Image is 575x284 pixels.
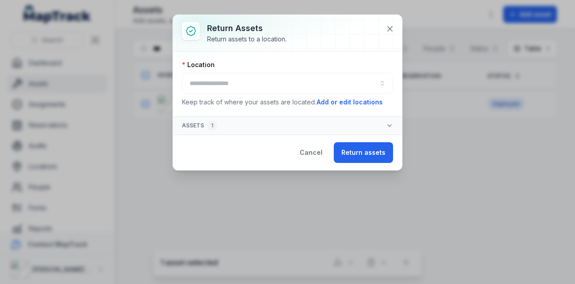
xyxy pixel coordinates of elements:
[207,35,287,44] div: Return assets to a location.
[316,97,383,107] button: Add or edit locations
[182,120,217,131] span: Assets
[207,22,287,35] h3: Return assets
[334,142,393,163] button: Return assets
[292,142,330,163] button: Cancel
[182,60,215,69] label: Location
[182,97,393,107] p: Keep track of where your assets are located.
[208,120,217,131] div: 1
[173,117,402,135] button: Assets1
